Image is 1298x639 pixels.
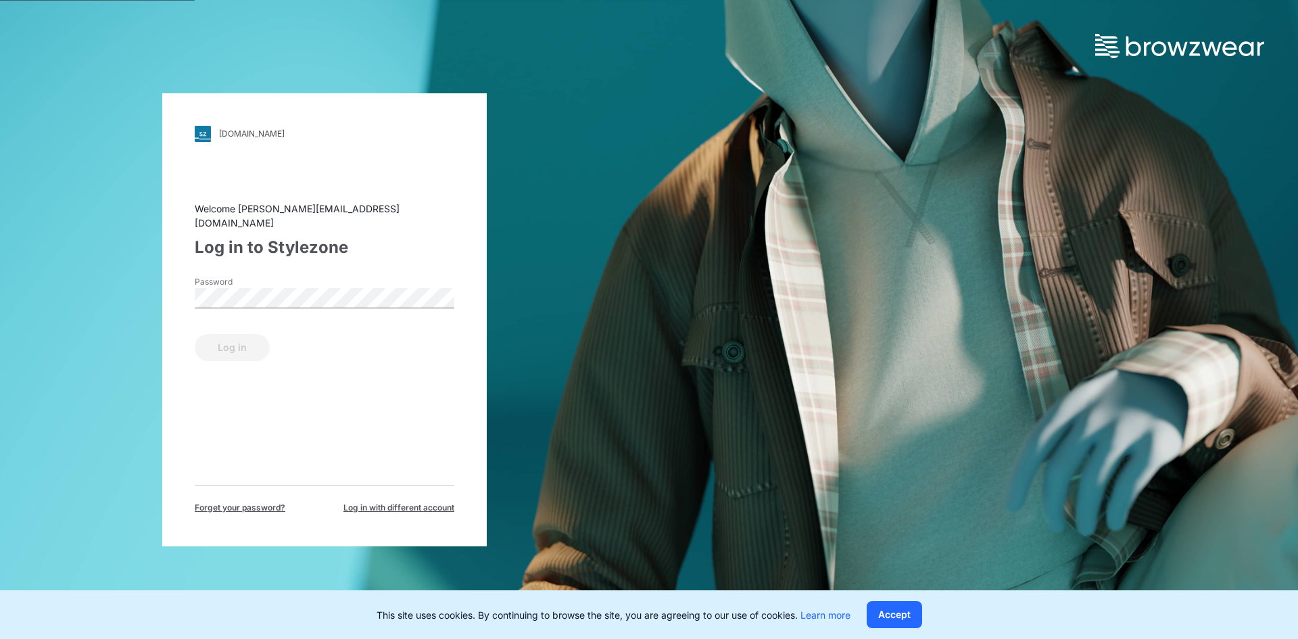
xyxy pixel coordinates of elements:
[195,126,211,142] img: svg+xml;base64,PHN2ZyB3aWR0aD0iMjgiIGhlaWdodD0iMjgiIHZpZXdCb3g9IjAgMCAyOCAyOCIgZmlsbD0ibm9uZSIgeG...
[219,128,285,139] div: [DOMAIN_NAME]
[195,126,454,142] a: [DOMAIN_NAME]
[195,235,454,260] div: Log in to Stylezone
[377,608,850,622] p: This site uses cookies. By continuing to browse the site, you are agreeing to our use of cookies.
[800,609,850,621] a: Learn more
[195,502,285,514] span: Forget your password?
[867,601,922,628] button: Accept
[195,276,289,288] label: Password
[343,502,454,514] span: Log in with different account
[195,202,454,230] div: Welcome [PERSON_NAME][EMAIL_ADDRESS][DOMAIN_NAME]
[1095,34,1264,58] img: browzwear-logo.73288ffb.svg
